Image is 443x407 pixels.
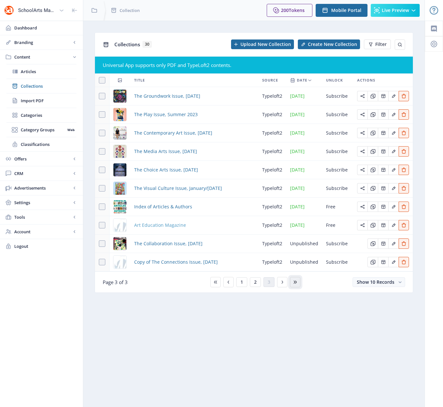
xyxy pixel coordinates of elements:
a: Edit page [378,222,388,228]
span: Classifications [21,141,76,148]
div: SchoolArts Magazine [18,3,56,17]
span: Collections [21,83,76,89]
span: Content [14,54,71,60]
a: Edit page [399,258,409,265]
span: Account [14,228,71,235]
td: [DATE] [286,105,322,124]
span: 30 [143,41,152,48]
span: 1 [240,280,243,285]
span: Tokens [289,7,305,13]
span: CRM [14,170,71,177]
img: properties.app_icon.png [4,5,14,16]
a: Edit page [367,258,378,265]
a: Import PDF [6,93,76,108]
span: Settings [14,199,71,206]
a: Copy of The Connections Issue, [DATE] [134,258,218,266]
button: Filter [364,39,391,49]
a: Edit page [388,111,399,117]
a: Edit page [399,185,409,191]
img: dda34b26-800e-446d-b2fe-ad19ef73873f.jpg [113,90,126,103]
a: Edit page [388,258,399,265]
span: Actions [357,76,375,84]
a: Edit page [399,240,409,246]
a: Edit page [357,129,367,136]
span: Offers [14,156,71,162]
a: Edit page [367,93,378,99]
a: Edit page [357,93,367,99]
a: Edit page [357,148,367,154]
span: Collection [120,7,140,14]
td: [DATE] [286,142,322,161]
td: Unpublished [286,235,322,253]
a: Articles [6,64,76,79]
a: Edit page [367,148,378,154]
span: The Visual Culture Issue, January/[DATE] [134,184,222,192]
span: Unlock [326,76,343,84]
nb-badge: Web [65,126,76,133]
a: Edit page [388,93,399,99]
a: Category GroupsWeb [6,123,76,137]
td: [DATE] [286,87,322,105]
td: typeloft2 [258,235,286,253]
span: Mobile Portal [331,8,361,13]
td: Subscribe [322,161,353,179]
span: Art Education Magazine [134,221,186,229]
span: Upload New Collection [240,42,291,47]
td: Free [322,198,353,216]
span: Articles [21,68,76,75]
a: Classifications [6,137,76,151]
a: Edit page [388,240,399,246]
td: Unpublished [286,253,322,271]
a: Edit page [357,111,367,117]
td: Subscribe [322,105,353,124]
button: 3 [263,277,274,287]
img: 195348f9-208f-4685-b050-5b5f20d1e2df.png [113,163,126,176]
td: typeloft2 [258,216,286,235]
a: Edit page [367,203,378,209]
td: [DATE] [286,179,322,198]
td: [DATE] [286,161,322,179]
a: Edit page [378,258,388,265]
span: Category Groups [21,126,65,133]
a: The Collaboration Issue, [DATE] [134,240,203,247]
span: Dashboard [14,25,78,31]
a: Edit page [388,148,399,154]
a: Edit page [357,222,367,228]
app-collection-view: Collections [95,32,413,293]
td: Subscribe [322,235,353,253]
td: typeloft2 [258,124,286,142]
td: Subscribe [322,142,353,161]
button: Show 10 Records [353,277,405,287]
button: Create New Collection [298,39,360,49]
span: 3 [268,280,270,285]
a: The Contemporary Art Issue, [DATE] [134,129,212,137]
a: Edit page [388,185,399,191]
img: f155fb20-9522-48e9-a124-7918a07a0b64.png [113,237,126,250]
td: Subscribe [322,124,353,142]
a: Edit page [399,148,409,154]
a: Collections [6,79,76,93]
a: Edit page [378,240,388,246]
td: typeloft2 [258,87,286,105]
td: typeloft2 [258,161,286,179]
a: Edit page [399,93,409,99]
button: 200Tokens [267,4,312,17]
span: The Play Issue, Summer 2023 [134,111,198,118]
a: Index of Articles & Authors [134,203,192,211]
img: c7829419-fc8a-4e1c-89d2-5df6c62bd731.png [113,182,126,195]
span: Logout [14,243,78,249]
a: Edit page [399,111,409,117]
img: cover.jpg [113,219,126,232]
a: Edit page [388,222,399,228]
span: 2 [254,280,257,285]
a: Edit page [357,166,367,172]
img: 49259af5-0ecd-4f0c-9306-851a7c6c2e7e.png [113,126,126,139]
button: Live Preview [371,4,420,17]
span: The Choice Arts Issue, [DATE] [134,166,198,174]
a: Edit page [367,111,378,117]
a: Edit page [378,148,388,154]
span: Date [297,76,307,84]
a: The Media Arts Issue, [DATE] [134,148,197,155]
a: Edit page [378,129,388,136]
a: Edit page [378,166,388,172]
